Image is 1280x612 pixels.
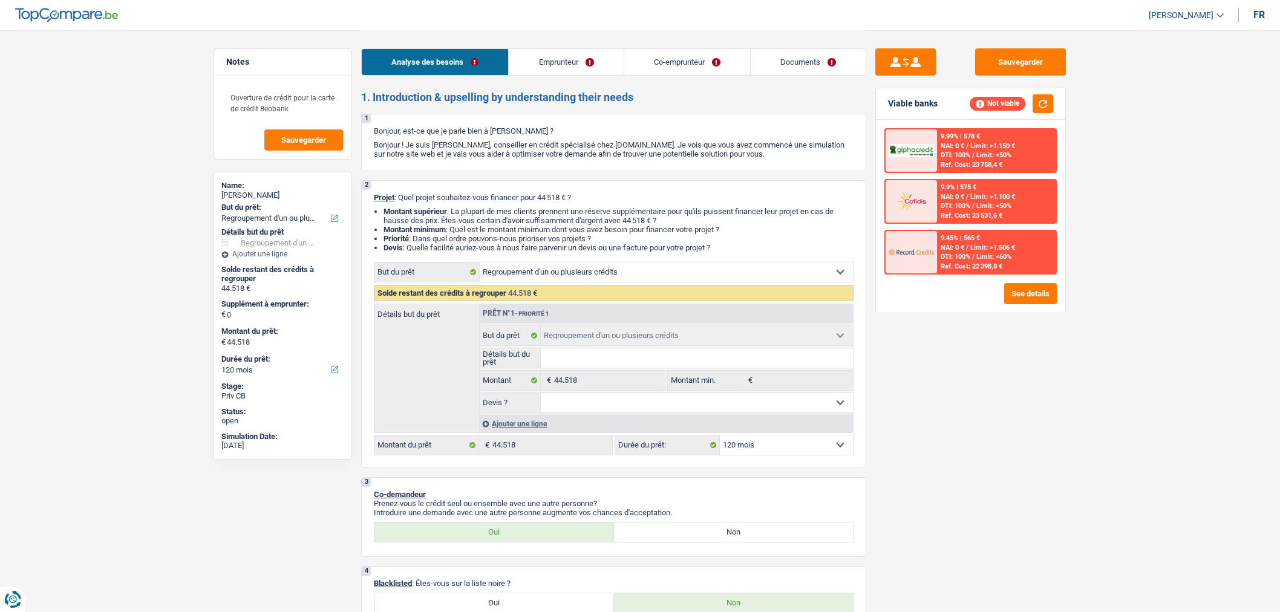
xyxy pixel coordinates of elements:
span: DTI: 100% [941,151,970,159]
div: 1 [362,114,371,123]
p: Prenez-vous le crédit seul ou ensemble avec une autre personne? [374,499,854,508]
li: : Quel est le montant minimum dont vous avez besoin pour financer votre projet ? [384,225,854,234]
span: NAI: 0 € [941,193,964,201]
div: Ref. Cost: 23 531,6 € [941,212,1002,220]
span: / [966,193,968,201]
label: Montant [480,371,541,390]
span: Projet [374,193,394,202]
div: Not viable [970,97,1025,110]
label: Supplément à emprunter: [221,299,342,309]
label: But du prêt [374,262,480,282]
span: Devis [384,243,403,252]
div: 3 [362,478,371,487]
label: Montant du prêt [374,435,479,455]
h5: Notes [226,57,339,67]
div: Name: [221,181,344,190]
div: 9.45% | 565 € [941,234,980,242]
span: Sauvegarder [281,136,326,144]
p: Introduire une demande avec une autre personne augmente vos chances d'acceptation. [374,508,854,517]
div: open [221,416,344,426]
label: Devis ? [480,393,541,412]
span: € [742,371,756,390]
div: Viable banks [888,99,938,109]
span: € [221,337,226,347]
div: Solde restant des crédits à regrouper [221,265,344,284]
span: DTI: 100% [941,202,970,210]
label: Montant du prêt: [221,327,342,336]
div: 44.518 € [221,284,344,293]
label: Non [614,522,854,542]
label: Durée du prêt: [221,354,342,364]
label: Oui [374,522,614,542]
label: But du prêt: [221,203,342,212]
strong: Priorité [384,234,409,243]
div: 2 [362,181,371,190]
div: fr [1253,9,1265,21]
a: Analyse des besoins [362,49,508,75]
div: Ajouter une ligne [221,250,344,258]
span: / [972,202,975,210]
span: / [966,244,968,252]
span: / [966,142,968,150]
a: Co-emprunteur [624,49,750,75]
span: [PERSON_NAME] [1149,10,1213,21]
img: TopCompare Logo [15,8,118,22]
span: € [221,310,226,319]
a: Emprunteur [509,49,623,75]
span: € [541,371,554,390]
span: NAI: 0 € [941,142,964,150]
div: Status: [221,407,344,417]
div: Stage: [221,382,344,391]
label: But du prêt [480,326,541,345]
span: Solde restant des crédits à regrouper [377,288,506,298]
label: Détails but du prêt [374,304,479,318]
strong: Montant minimum [384,225,446,234]
p: Bonjour, est-ce que je parle bien à [PERSON_NAME] ? [374,126,854,135]
img: Cofidis [889,190,933,212]
span: Co-demandeur [374,490,426,499]
span: - Priorité 1 [515,310,549,317]
div: Détails but du prêt [221,227,344,237]
a: [PERSON_NAME] [1139,5,1224,25]
div: Ajouter une ligne [479,415,853,432]
div: 9.99% | 578 € [941,132,980,140]
p: : Êtes-vous sur la liste noire ? [374,579,854,588]
li: : Dans quel ordre pouvons-nous prioriser vos projets ? [384,234,854,243]
p: : Quel projet souhaitez-vous financer pour 44 518 € ? [374,193,854,202]
div: Ref. Cost: 22 398,8 € [941,262,1002,270]
span: Limit: <50% [976,151,1011,159]
span: Limit: >1.150 € [970,142,1015,150]
div: 4 [362,567,371,576]
div: Priv CB [221,391,344,401]
span: DTI: 100% [941,253,970,261]
span: / [972,253,975,261]
li: : Quelle facilité auriez-vous à nous faire parvenir un devis ou une facture pour votre projet ? [384,243,854,252]
button: See details [1004,283,1057,304]
p: Bonjour ! Je suis [PERSON_NAME], conseiller en crédit spécialisé chez [DOMAIN_NAME]. Je vois que ... [374,140,854,158]
span: NAI: 0 € [941,244,964,252]
label: Montant min. [668,371,742,390]
button: Sauvegarder [264,129,343,151]
button: Sauvegarder [975,48,1066,76]
span: Blacklisted [374,579,412,588]
img: AlphaCredit [889,144,933,158]
a: Documents [751,49,866,75]
span: Limit: >1.100 € [970,193,1015,201]
div: [PERSON_NAME] [221,190,344,200]
span: Limit: >1.506 € [970,244,1015,252]
span: / [972,151,975,159]
img: Record Credits [889,241,933,263]
li: : La plupart de mes clients prennent une réserve supplémentaire pour qu'ils puissent financer leu... [384,207,854,225]
strong: Montant supérieur [384,207,447,216]
div: 9.9% | 575 € [941,183,976,191]
label: Durée du prêt: [615,435,720,455]
h2: 1. Introduction & upselling by understanding their needs [361,91,866,104]
div: Ref. Cost: 23 758,4 € [941,161,1002,169]
label: Détails but du prêt [480,348,541,368]
span: 44.518 € [508,288,537,298]
span: € [479,435,492,455]
div: Simulation Date: [221,432,344,441]
span: Limit: <60% [976,253,1011,261]
span: Limit: <50% [976,202,1011,210]
div: Prêt n°1 [480,310,552,317]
